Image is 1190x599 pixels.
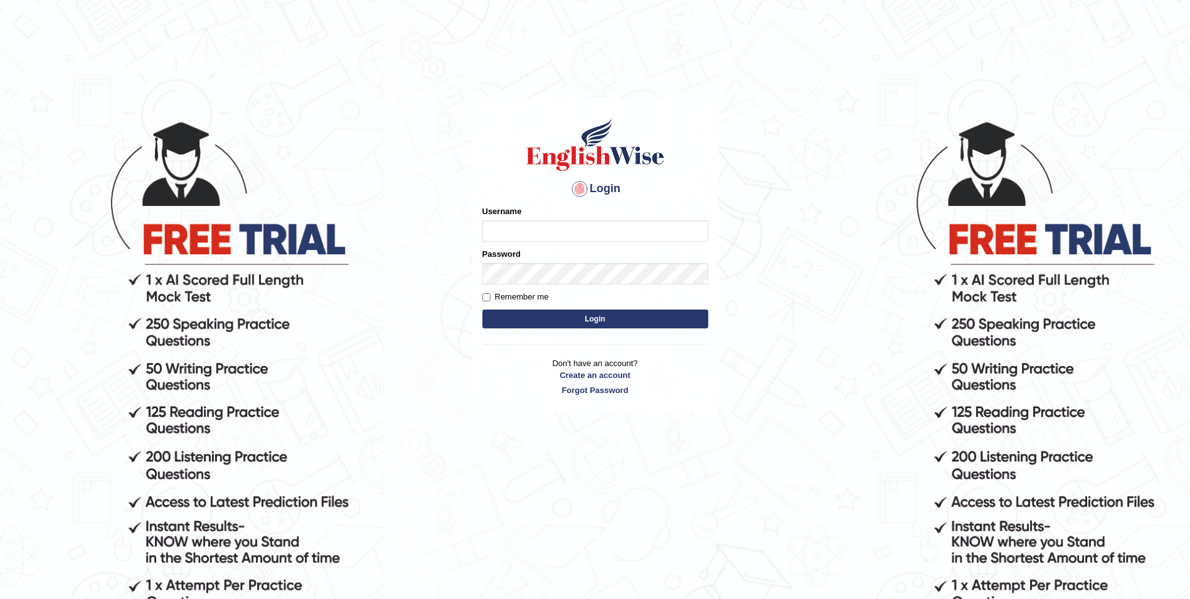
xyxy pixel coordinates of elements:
[482,291,549,303] label: Remember me
[524,116,667,173] img: Logo of English Wise sign in for intelligent practice with AI
[482,369,708,381] a: Create an account
[482,310,708,328] button: Login
[482,357,708,396] p: Don't have an account?
[482,179,708,199] h4: Login
[482,384,708,396] a: Forgot Password
[482,205,522,217] label: Username
[482,293,491,301] input: Remember me
[482,248,521,260] label: Password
